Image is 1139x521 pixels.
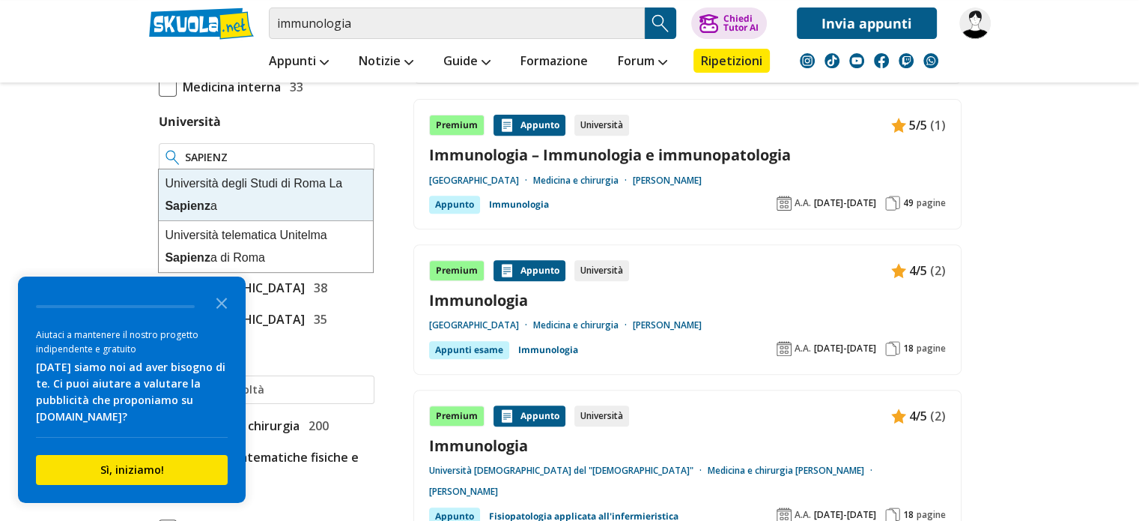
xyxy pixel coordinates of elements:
[493,260,565,281] div: Appunto
[723,14,758,32] div: Chiedi Tutor AI
[797,7,937,39] a: Invia appunti
[429,175,533,187] a: [GEOGRAPHIC_DATA]
[649,12,672,34] img: Cerca appunti, riassunti o versioni
[574,260,629,281] div: Università
[777,196,792,211] img: Anno accademico
[891,263,906,278] img: Appunti contenuto
[165,199,210,212] strong: Sapienz
[824,53,839,68] img: tiktok
[355,49,417,76] a: Notizie
[930,261,946,280] span: (2)
[708,465,878,477] a: Medicina e chirurgia [PERSON_NAME]
[303,416,329,436] span: 200
[800,53,815,68] img: instagram
[440,49,494,76] a: Guide
[795,509,811,521] span: A.A.
[795,197,811,209] span: A.A.
[499,263,514,278] img: Appunti contenuto
[533,319,633,331] a: Medicina e chirurgia
[909,406,927,426] span: 4/5
[36,328,228,356] div: Aiutaci a mantenere il nostro progetto indipendente e gratuito
[518,341,578,359] a: Immunologia
[429,465,708,477] a: Università [DEMOGRAPHIC_DATA] del "[DEMOGRAPHIC_DATA]"
[284,77,303,97] span: 33
[917,197,946,209] span: pagine
[923,53,938,68] img: WhatsApp
[891,409,906,424] img: Appunti contenuto
[891,118,906,133] img: Appunti contenuto
[429,319,533,331] a: [GEOGRAPHIC_DATA]
[185,382,367,397] input: Ricerca facoltà
[159,113,221,130] label: Università
[177,448,374,487] span: Scienze matematiche fisiche e naturali
[429,436,946,456] a: Immunologia
[499,409,514,424] img: Appunti contenuto
[959,7,991,39] img: Claudiapet
[499,118,514,133] img: Appunti contenuto
[429,486,498,498] a: [PERSON_NAME]
[930,406,946,426] span: (2)
[885,196,900,211] img: Pagine
[36,455,228,485] button: Sì, iniziamo!
[917,343,946,355] span: pagine
[691,7,767,39] button: ChiediTutor AI
[429,406,485,427] div: Premium
[177,77,281,97] span: Medicina interna
[795,343,811,355] span: A.A.
[874,53,889,68] img: facebook
[308,278,327,298] span: 38
[574,115,629,136] div: Università
[429,341,509,359] div: Appunti esame
[165,251,210,264] strong: Sapienz
[185,150,367,165] input: Ricerca universita
[308,310,327,329] span: 35
[899,53,914,68] img: twitch
[159,221,373,272] div: U n i v e r s i t à t e l e m a t i c a U n i t e l m a a d i R o m a
[633,319,702,331] a: [PERSON_NAME]
[36,359,228,425] div: [DATE] siamo noi ad aver bisogno di te. Ci puoi aiutare a valutare la pubblicità che proponiamo s...
[814,343,876,355] span: [DATE]-[DATE]
[903,343,914,355] span: 18
[574,406,629,427] div: Università
[903,509,914,521] span: 18
[493,406,565,427] div: Appunto
[909,261,927,280] span: 4/5
[429,260,485,281] div: Premium
[533,175,633,187] a: Medicina e chirurgia
[633,175,702,187] a: [PERSON_NAME]
[917,509,946,521] span: pagine
[885,341,900,356] img: Pagine
[159,169,373,221] div: U n i v e r s i t à d e g l i S t u d i d i R o m a L a a
[489,196,549,214] a: Immunologia
[693,49,770,73] a: Ripetizioni
[265,49,332,76] a: Appunti
[429,145,946,165] a: Immunologia – Immunologia e immunopatologia
[207,287,237,317] button: Close the survey
[814,197,876,209] span: [DATE]-[DATE]
[18,277,246,503] div: Survey
[493,115,565,136] div: Appunto
[614,49,671,76] a: Forum
[814,509,876,521] span: [DATE]-[DATE]
[429,196,480,214] div: Appunto
[517,49,592,76] a: Formazione
[165,150,180,165] img: Ricerca universita
[930,115,946,135] span: (1)
[777,341,792,356] img: Anno accademico
[849,53,864,68] img: youtube
[909,115,927,135] span: 5/5
[269,7,645,39] input: Cerca appunti, riassunti o versioni
[903,197,914,209] span: 49
[645,7,676,39] button: Search Button
[429,115,485,136] div: Premium
[429,290,946,310] a: Immunologia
